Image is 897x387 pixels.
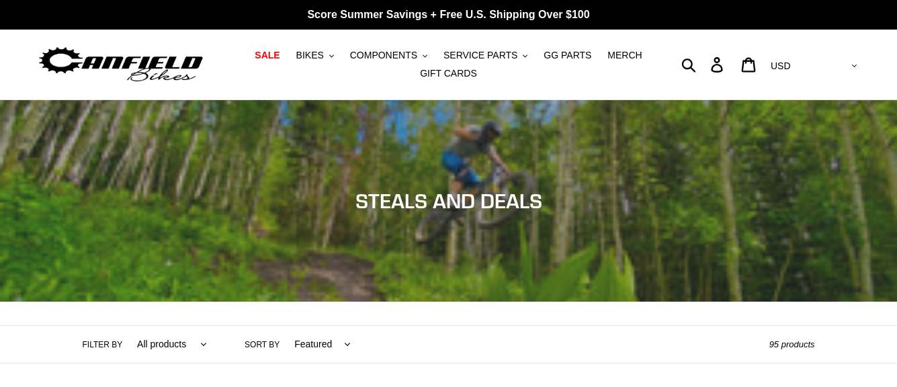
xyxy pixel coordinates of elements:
[413,64,484,83] a: GIFT CARDS
[355,189,542,213] span: STEALS AND DEALS
[350,50,417,61] span: COMPONENTS
[290,46,341,64] button: BIKES
[296,50,324,61] span: BIKES
[769,339,815,349] span: 95 products
[245,339,280,351] label: Sort by
[437,46,534,64] button: SERVICE PARTS
[544,50,591,61] span: GG PARTS
[443,50,517,61] span: SERVICE PARTS
[537,46,598,64] a: GG PARTS
[37,44,205,86] img: Canfield Bikes
[255,50,280,61] span: SALE
[420,68,477,79] span: GIFT CARDS
[607,50,642,61] span: MERCH
[248,46,286,64] a: SALE
[83,339,123,351] label: Filter by
[601,46,648,64] a: MERCH
[343,46,434,64] button: COMPONENTS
